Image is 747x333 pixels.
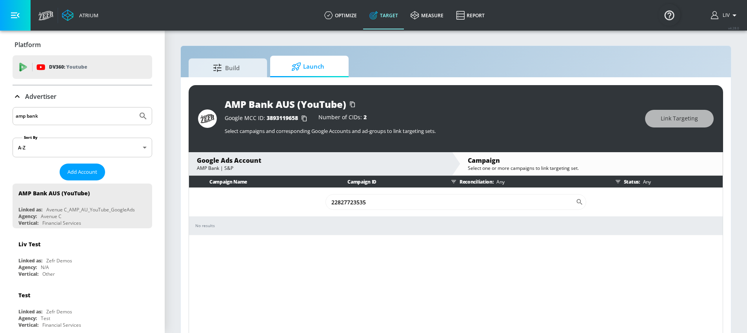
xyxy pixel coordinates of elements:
[18,206,42,213] div: Linked as:
[41,315,50,322] div: Test
[267,114,298,122] span: 3893119658
[42,271,55,277] div: Other
[197,165,444,171] div: AMP Bank | S&P
[225,127,637,135] p: Select campaigns and corresponding Google Accounts and ad-groups to link targeting sets.
[278,57,338,76] span: Launch
[42,322,81,328] div: Financial Services
[46,206,135,213] div: Avenue C_AMP_AU_YouTube_GoogleAds
[363,1,404,29] a: Target
[66,63,87,71] p: Youtube
[22,135,39,140] label: Sort By
[335,176,439,188] th: Campaign ID
[46,257,72,264] div: Zefr Demos
[612,176,723,187] div: Status:
[18,220,38,226] div: Vertical:
[189,176,335,188] th: Campaign Name
[18,189,90,197] div: AMP Bank AUS (YouTube)
[468,165,715,171] div: Select one or more campaigns to link targeting set.
[18,322,38,328] div: Vertical:
[60,164,105,180] button: Add Account
[318,115,367,122] div: Number of CIDs:
[46,308,72,315] div: Zefr Demos
[197,156,444,165] div: Google Ads Account
[658,4,680,26] button: Open Resource Center
[41,264,49,271] div: N/A
[728,26,739,30] span: v 4.28.0
[16,111,134,121] input: Search by name
[225,98,346,111] div: AMP Bank AUS (YouTube)
[42,220,81,226] div: Financial Services
[13,235,152,279] div: Liv TestLinked as:Zefr DemosAgency:N/AVertical:Other
[493,178,504,186] p: Any
[13,34,152,56] div: Platform
[134,107,152,125] button: Submit Search
[13,184,152,228] div: AMP Bank AUS (YouTube)Linked as:Avenue C_AMP_AU_YouTube_GoogleAdsAgency:Avenue CVertical:Financia...
[13,138,152,157] div: A-Z
[640,178,651,186] p: Any
[195,223,716,229] div: No results
[49,63,87,71] p: DV360:
[711,11,739,20] button: Liv
[325,194,586,210] div: Search CID Name or Number
[318,1,363,29] a: optimize
[18,271,38,277] div: Vertical:
[41,213,62,220] div: Avenue C
[720,13,730,18] span: login as: liv.ho@zefr.com
[18,240,40,248] div: Liv Test
[404,1,450,29] a: measure
[13,55,152,79] div: DV360: Youtube
[62,9,98,21] a: Atrium
[450,1,491,29] a: Report
[13,286,152,330] div: TestLinked as:Zefr DemosAgency:TestVertical:Financial Services
[15,40,41,49] p: Platform
[325,194,576,210] input: Search Campaign Name or ID
[25,92,56,101] p: Advertiser
[18,257,42,264] div: Linked as:
[448,176,603,187] div: Reconciliation:
[364,113,367,121] span: 2
[76,12,98,19] div: Atrium
[18,315,37,322] div: Agency:
[13,86,152,107] div: Advertiser
[225,115,311,122] div: Google MCC ID:
[189,152,452,175] div: Google Ads AccountAMP Bank | S&P
[18,291,30,299] div: Test
[67,167,97,177] span: Add Account
[196,58,256,77] span: Build
[468,156,715,165] div: Campaign
[18,213,37,220] div: Agency:
[18,264,37,271] div: Agency:
[18,308,42,315] div: Linked as:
